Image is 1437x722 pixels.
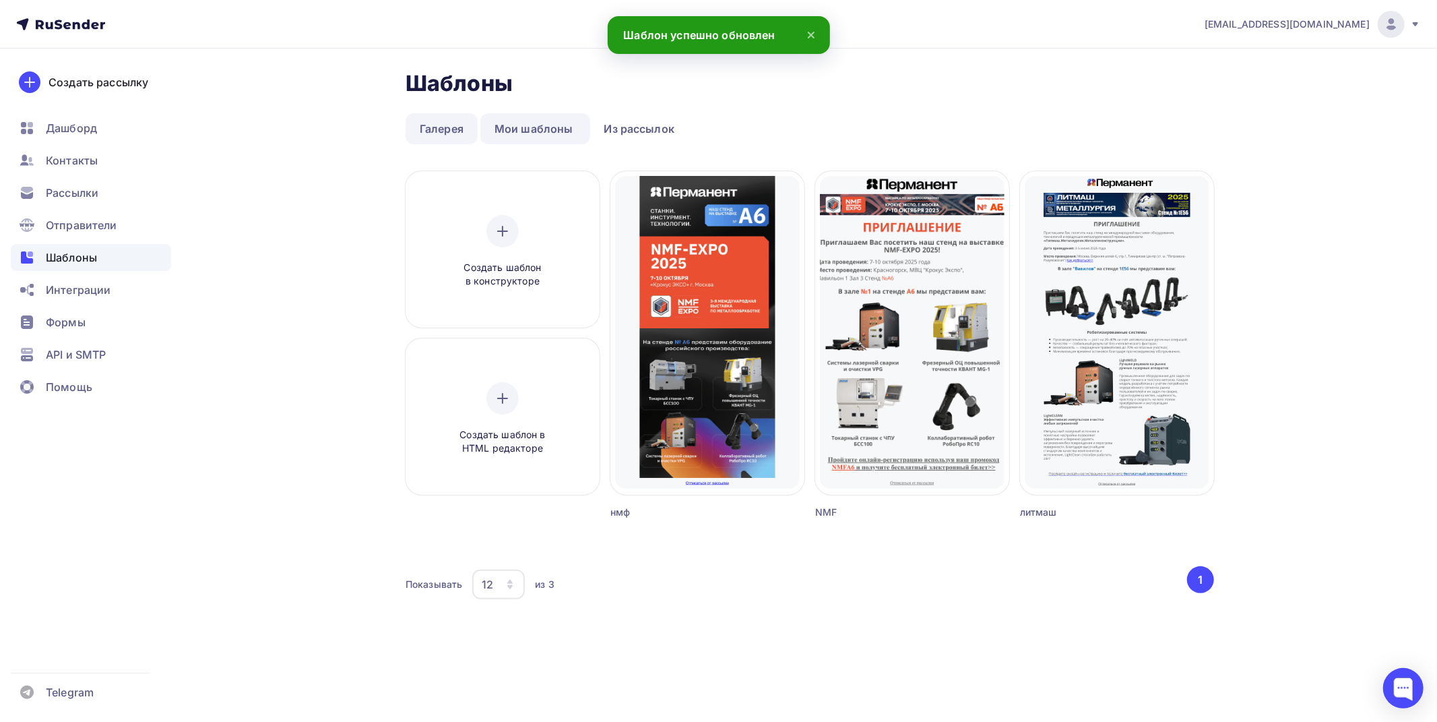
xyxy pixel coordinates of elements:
span: Создать шаблон в конструкторе [439,261,567,289]
span: Создать шаблон в HTML редакторе [439,428,567,456]
span: Дашборд [46,120,97,136]
span: API и SMTP [46,347,106,363]
a: Дашборд [11,115,171,142]
button: 12 [472,569,525,600]
div: 12 [482,576,493,593]
a: Галерея [406,113,478,144]
h2: Шаблоны [406,70,513,97]
div: нмф [610,506,756,519]
span: Рассылки [46,185,98,201]
span: Контакты [46,152,98,169]
button: Go to page 1 [1187,566,1214,593]
span: Интеграции [46,282,110,298]
a: Отправители [11,212,171,239]
div: Показывать [406,578,462,591]
a: Формы [11,309,171,336]
div: литмаш [1020,506,1165,519]
span: Telegram [46,684,94,700]
a: Шаблоны [11,244,171,271]
a: [EMAIL_ADDRESS][DOMAIN_NAME] [1205,11,1421,38]
ul: Pagination [1185,566,1215,593]
a: Из рассылок [590,113,689,144]
a: Рассылки [11,179,171,206]
span: Формы [46,314,86,330]
div: NMF [815,506,961,519]
span: Шаблоны [46,249,97,266]
div: из 3 [535,578,554,591]
span: Помощь [46,379,92,395]
a: Мои шаблоны [480,113,587,144]
span: Отправители [46,217,117,233]
div: Создать рассылку [49,74,148,90]
span: [EMAIL_ADDRESS][DOMAIN_NAME] [1205,18,1370,31]
a: Контакты [11,147,171,174]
